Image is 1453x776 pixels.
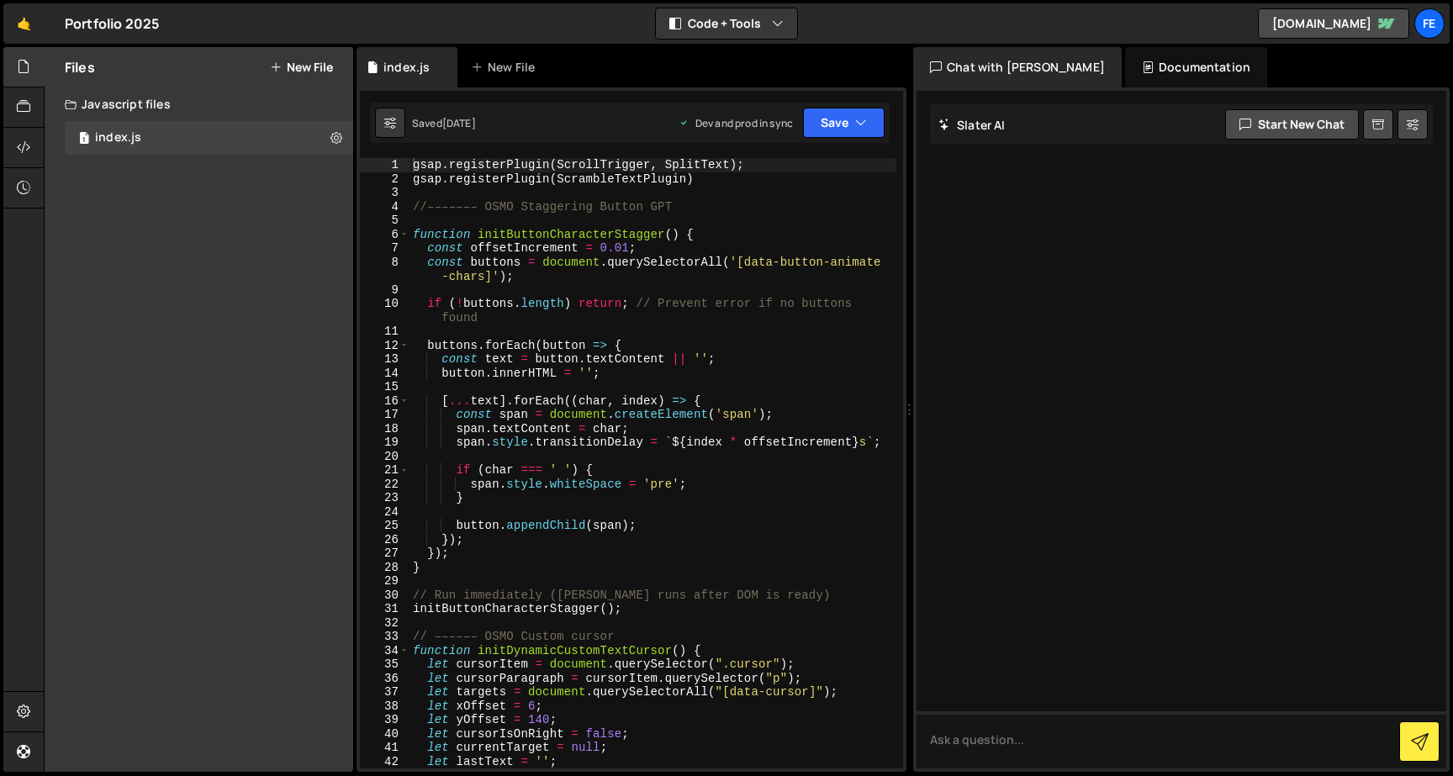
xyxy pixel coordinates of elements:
div: 6 [360,228,409,242]
div: 31 [360,602,409,616]
div: Portfolio 2025 [65,13,159,34]
div: 1 [360,158,409,172]
div: 23 [360,491,409,505]
div: 28 [360,561,409,575]
div: 22 [360,478,409,492]
h2: Slater AI [938,117,1006,133]
div: 4 [360,200,409,214]
div: 38 [360,699,409,714]
div: 33 [360,630,409,644]
div: 25 [360,519,409,533]
div: 29 [360,574,409,589]
div: 11 [360,325,409,339]
button: Start new chat [1225,109,1359,140]
div: 3 [360,186,409,200]
div: Documentation [1125,47,1267,87]
div: 18 [360,422,409,436]
button: Save [803,108,885,138]
div: 35 [360,657,409,672]
div: 5 [360,214,409,228]
div: 10 [360,297,409,325]
div: 20 [360,450,409,464]
div: Dev and prod in sync [679,116,793,130]
div: 14 [360,367,409,381]
div: 24 [360,505,409,520]
div: 39 [360,713,409,727]
div: 32 [360,616,409,631]
button: New File [270,61,333,74]
div: 21 [360,463,409,478]
div: index.js [383,59,430,76]
h2: Files [65,58,95,77]
button: Code + Tools [656,8,797,39]
div: 19 [360,436,409,450]
div: 7 [360,241,409,256]
div: 40 [360,727,409,742]
div: Saved [412,116,476,130]
div: New File [471,59,542,76]
div: 9 [360,283,409,298]
a: Fe [1414,8,1445,39]
div: 27 [360,546,409,561]
a: [DOMAIN_NAME] [1258,8,1409,39]
div: 36 [360,672,409,686]
div: 13 [360,352,409,367]
div: Chat with [PERSON_NAME] [913,47,1122,87]
div: 8 [360,256,409,283]
div: 12 [360,339,409,353]
div: 16 [360,394,409,409]
div: 14797/38363.js [65,121,353,155]
a: 🤙 [3,3,45,44]
div: 37 [360,685,409,699]
div: 2 [360,172,409,187]
div: [DATE] [442,116,476,130]
div: Javascript files [45,87,353,121]
span: 1 [79,133,89,146]
div: index.js [95,130,141,145]
div: 15 [360,380,409,394]
div: 34 [360,644,409,658]
div: 30 [360,589,409,603]
div: 41 [360,741,409,755]
div: 42 [360,755,409,769]
div: 26 [360,533,409,547]
div: 17 [360,408,409,422]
